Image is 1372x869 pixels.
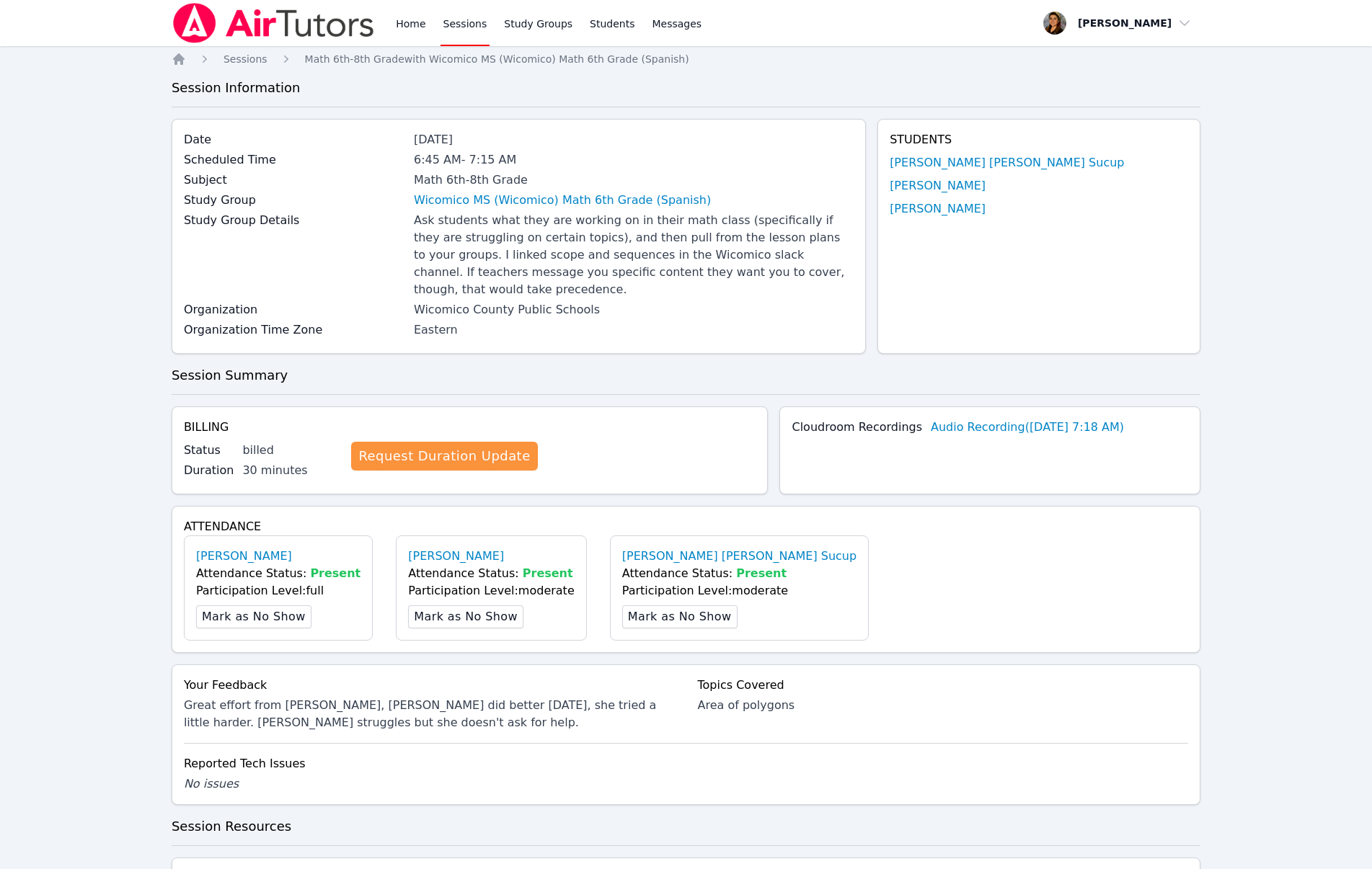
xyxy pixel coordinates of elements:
label: Subject [184,171,405,189]
button: Mark as No Show [408,605,523,628]
h4: Attendance [184,518,1188,535]
label: Status [184,442,234,459]
div: [DATE] [414,131,854,148]
h4: Billing [184,419,756,436]
a: [PERSON_NAME] [PERSON_NAME] Sucup [622,548,857,565]
label: Scheduled Time [184,151,405,169]
div: Attendance Status: [196,565,360,582]
span: No issues [184,777,239,790]
a: Math 6th-8th Gradewith Wicomico MS (Wicomico) Math 6th Grade (Spanish) [305,52,689,66]
div: Attendance Status: [622,565,857,582]
div: Attendance Status: [408,565,574,582]
label: Study Group Details [184,212,405,229]
span: Sessions [223,53,267,65]
a: [PERSON_NAME] [196,548,292,565]
h4: Students [890,131,1188,148]
label: Date [184,131,405,148]
span: Present [736,566,787,580]
h3: Session Summary [172,365,1200,386]
a: Request Duration Update [351,442,537,471]
a: [PERSON_NAME] [890,200,986,218]
label: Cloudroom Recordings [792,419,922,436]
div: Your Feedback [184,677,675,694]
div: Participation Level: moderate [622,582,857,600]
label: Study Group [184,192,405,209]
div: Topics Covered [698,677,1189,694]
span: Present [310,566,360,580]
span: Messages [652,17,702,31]
div: billed [242,442,340,459]
a: [PERSON_NAME] [PERSON_NAME] Sucup [890,154,1124,171]
span: Present [523,566,573,580]
div: Ask students what they are working on in their math class (specifically if they are struggling on... [414,212,854,298]
button: Mark as No Show [196,605,311,628]
div: 30 minutes [242,462,340,479]
div: Great effort from [PERSON_NAME], [PERSON_NAME] did better [DATE], she tried a little harder. [PER... [184,697,675,731]
div: Wicomico County Public Schools [414,301,854,318]
label: Organization Time Zone [184,321,405,339]
a: [PERSON_NAME] [408,548,504,565]
img: Air Tutors [172,3,376,43]
a: Audio Recording([DATE] 7:18 AM) [931,419,1124,436]
div: Math 6th-8th Grade [414,171,854,189]
div: Participation Level: moderate [408,582,574,600]
a: [PERSON_NAME] [890,177,986,195]
h3: Session Resources [172,816,1200,837]
div: 6:45 AM - 7:15 AM [414,151,854,169]
div: Reported Tech Issues [184,755,1188,772]
label: Organization [184,301,405,318]
div: Participation Level: full [196,582,360,600]
span: Math 6th-8th Grade with Wicomico MS (Wicomico) Math 6th Grade (Spanish) [305,53,689,65]
button: Mark as No Show [622,605,738,628]
a: Wicomico MS (Wicomico) Math 6th Grade (Spanish) [414,192,711,209]
a: Sessions [223,52,267,66]
h3: Session Information [172,78,1200,98]
div: Eastern [414,321,854,339]
div: Area of polygons [698,697,1189,714]
label: Duration [184,462,234,479]
nav: Breadcrumb [172,52,1200,66]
